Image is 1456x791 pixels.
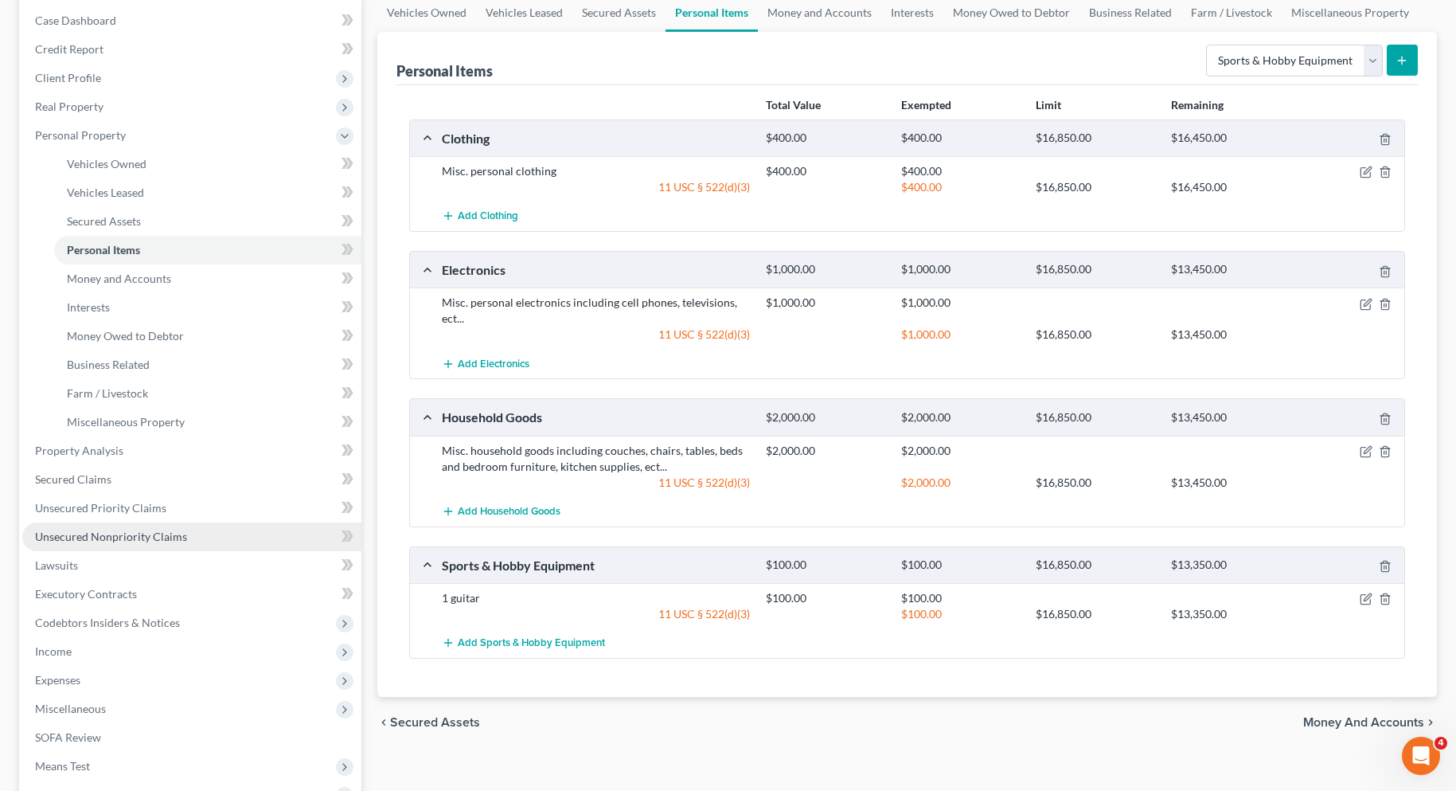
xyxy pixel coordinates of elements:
strong: Exempted [901,98,951,112]
span: Business Related [67,358,150,371]
div: 11 USC § 522(d)(3) [434,179,758,195]
span: Add Electronics [458,358,529,370]
a: Business Related [54,350,361,379]
div: $1,000.00 [893,327,1029,343]
a: Secured Assets [54,207,361,236]
span: Credit Report [35,42,103,56]
a: Credit Report [22,35,361,64]
div: $100.00 [758,558,893,573]
div: $13,450.00 [1163,410,1298,425]
span: Expenses [35,673,80,687]
button: Add Electronics [442,349,529,378]
div: 1 guitar [434,590,758,606]
a: Lawsuits [22,551,361,580]
div: $13,450.00 [1163,327,1298,343]
span: Personal Items [67,243,140,256]
div: $16,850.00 [1028,558,1163,573]
a: Unsecured Priority Claims [22,494,361,523]
span: Property Analysis [35,444,123,457]
div: Misc. personal clothing [434,163,758,179]
a: SOFA Review [22,723,361,752]
div: $1,000.00 [893,295,1029,311]
span: Miscellaneous Property [67,415,185,429]
div: $100.00 [893,590,1029,606]
div: Misc. personal electronics including cell phones, televisions, ect... [434,295,758,327]
div: $16,850.00 [1028,131,1163,146]
span: Farm / Livestock [67,386,148,400]
span: Secured Assets [390,716,480,729]
div: $16,850.00 [1028,606,1163,622]
button: Money and Accounts chevron_right [1303,716,1437,729]
div: $16,850.00 [1028,327,1163,343]
div: $1,000.00 [758,262,893,277]
strong: Limit [1036,98,1061,112]
span: Codebtors Insiders & Notices [35,616,180,629]
a: Unsecured Nonpriority Claims [22,523,361,551]
span: Income [35,644,72,658]
div: $400.00 [758,163,893,179]
div: Electronics [434,261,758,278]
span: Lawsuits [35,558,78,572]
span: Secured Assets [67,214,141,228]
span: Client Profile [35,71,101,84]
div: $2,000.00 [893,443,1029,459]
a: Interests [54,293,361,322]
div: $13,450.00 [1163,262,1298,277]
div: $13,450.00 [1163,475,1298,491]
span: Unsecured Nonpriority Claims [35,530,187,543]
iframe: Intercom live chat [1402,737,1440,775]
a: Money Owed to Debtor [54,322,361,350]
span: Money and Accounts [67,272,171,285]
i: chevron_right [1424,716,1437,729]
div: Clothing [434,130,758,147]
div: $13,350.00 [1163,558,1298,573]
div: Sports & Hobby Equipment [434,557,758,574]
div: $16,850.00 [1028,179,1163,195]
span: SOFA Review [35,730,101,744]
button: chevron_left Secured Assets [377,716,480,729]
a: Secured Claims [22,465,361,494]
span: Real Property [35,100,103,113]
div: $100.00 [758,590,893,606]
button: Add Household Goods [442,497,560,527]
span: Unsecured Priority Claims [35,501,166,515]
div: $400.00 [893,163,1029,179]
div: $400.00 [758,131,893,146]
span: Add Clothing [458,210,518,223]
div: $2,000.00 [893,475,1029,491]
div: 11 USC § 522(d)(3) [434,327,758,343]
div: 11 USC § 522(d)(3) [434,606,758,622]
div: $2,000.00 [758,443,893,459]
div: $13,350.00 [1163,606,1298,622]
div: $1,000.00 [758,295,893,311]
div: $2,000.00 [893,410,1029,425]
span: Money Owed to Debtor [67,329,184,343]
a: Vehicles Owned [54,150,361,178]
span: Executory Contracts [35,587,137,601]
span: Vehicles Owned [67,157,146,170]
span: Means Test [35,759,90,773]
div: $2,000.00 [758,410,893,425]
div: $400.00 [893,179,1029,195]
a: Farm / Livestock [54,379,361,408]
span: Miscellaneous [35,702,106,715]
span: Secured Claims [35,472,111,486]
span: Personal Property [35,128,126,142]
div: $16,450.00 [1163,179,1298,195]
a: Miscellaneous Property [54,408,361,437]
button: Add Sports & Hobby Equipment [442,628,605,658]
div: $16,850.00 [1028,262,1163,277]
span: Case Dashboard [35,14,116,27]
a: Money and Accounts [54,264,361,293]
a: Property Analysis [22,437,361,465]
a: Executory Contracts [22,580,361,609]
div: Misc. household goods including couches, chairs, tables, beds and bedroom furniture, kitchen supp... [434,443,758,475]
div: $100.00 [893,558,1029,573]
div: $100.00 [893,606,1029,622]
div: $16,850.00 [1028,475,1163,491]
div: 11 USC § 522(d)(3) [434,475,758,491]
strong: Total Value [766,98,821,112]
a: Vehicles Leased [54,178,361,207]
i: chevron_left [377,716,390,729]
span: Vehicles Leased [67,186,144,199]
